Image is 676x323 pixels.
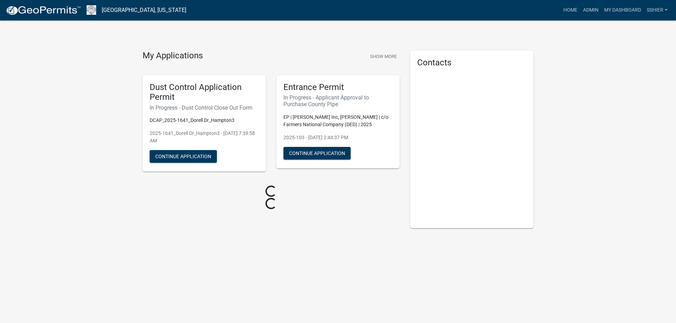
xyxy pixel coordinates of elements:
[283,82,393,92] h5: Entrance Permit
[143,51,203,61] h4: My Applications
[283,134,393,141] p: 2025-103 - [DATE] 2:44:37 PM
[283,94,393,108] h6: In Progress - Applicant Approval to Purchase County Pipe
[367,51,400,62] button: Show More
[102,4,186,16] a: [GEOGRAPHIC_DATA], [US_STATE]
[150,82,259,103] h5: Dust Control Application Permit
[150,104,259,111] h6: In Progress - Dust Control Close Out Form
[150,117,259,124] p: DCAP_2025-1641_Dorell Dr_Hampton3
[644,4,670,17] a: sshier
[580,4,601,17] a: Admin
[283,114,393,128] p: EP | [PERSON_NAME] Inc, [PERSON_NAME] | c/o Farmers National Company (DED) | 2025
[561,4,580,17] a: Home
[601,4,644,17] a: My Dashboard
[417,58,526,68] h5: Contacts
[87,5,96,15] img: Franklin County, Iowa
[150,150,217,163] button: Continue Application
[283,147,351,160] button: Continue Application
[150,130,259,144] p: 2025-1641_Dorell Dr_Hampton3 - [DATE] 7:39:58 AM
